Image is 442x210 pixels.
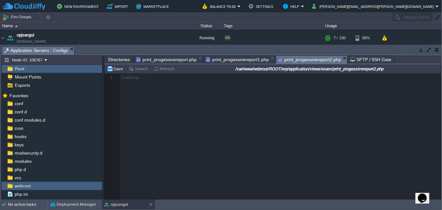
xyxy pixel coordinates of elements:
[204,55,275,63] li: /var/www/webroot/ROOT/erp/application/views/exam/print_progessivereport1.php
[1,22,190,29] div: Name
[278,56,341,64] span: print_progessivereport2.php
[2,13,34,22] button: Env Groups
[8,200,47,210] div: No active tasks
[57,3,101,10] button: New Environment
[0,29,5,47] img: AMDAwAAAACH5BAEAAAAALAAAAAABAAEAAAICRAEAOw==
[13,150,43,156] a: modsecurity.d
[136,56,197,63] span: print_progessivereport.php
[191,22,222,29] div: Status
[107,66,125,72] button: Save
[134,55,203,63] li: /var/www/webroot/ROOT/erp/application/views/exam/print_progessivereport.php
[4,57,44,63] button: Node ID: 106767
[104,201,128,208] button: opjsangul
[356,29,376,47] div: 36%
[13,175,22,181] a: vcs
[107,3,130,10] button: Import
[13,191,29,197] a: php.ini
[15,25,18,27] img: AMDAwAAAACH5BAEAAAAALAAAAAABAAEAAAICRAEAOw==
[13,142,25,148] a: keys
[13,101,24,106] a: conf
[17,32,34,38] a: opjsangul
[203,3,237,10] button: Balance ₹0.00
[350,56,392,63] span: SFTP / SSH Gate
[249,3,275,10] button: Settings
[13,109,28,115] a: conf.d
[4,47,68,54] span: Application Servers : Configs
[154,66,176,72] button: Refresh
[17,38,46,45] a: [DOMAIN_NAME]
[6,29,15,47] img: AMDAwAAAACH5BAEAAAAALAAAAAABAAEAAAICRAEAOw==
[108,56,130,63] span: Directories
[8,93,29,98] a: Favorites
[13,167,27,172] a: php.d
[13,134,28,139] a: hooks
[13,125,24,131] a: cron
[206,56,269,63] span: print_progessivereport1.php
[50,201,96,208] button: Deployment Manager
[415,185,436,204] iframe: chat widget
[13,158,33,164] a: modules
[222,22,323,29] div: Tags
[190,29,222,47] div: Running
[129,66,150,72] button: Search
[136,3,171,10] button: Marketplace
[283,3,301,10] button: Help
[2,3,45,10] img: CloudJiffy
[14,82,31,88] a: Exports
[312,3,436,10] button: [PERSON_NAME][EMAIL_ADDRESS][PERSON_NAME][DOMAIN_NAME]
[13,183,32,189] a: webroot
[324,22,390,29] div: Usage
[333,29,346,47] div: 7 / 100
[14,74,42,80] a: Mount Points
[276,55,347,63] li: /var/www/webroot/ROOT/erp/application/views/exam/print_progessivereport2.php
[13,117,46,123] a: conf.modules.d
[14,66,25,72] a: Root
